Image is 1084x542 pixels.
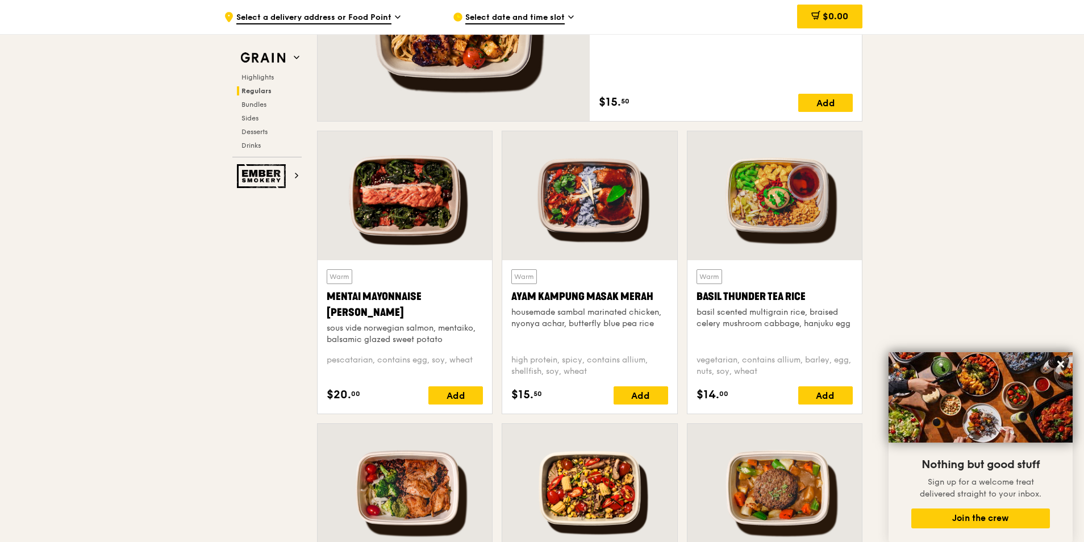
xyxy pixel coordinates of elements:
[511,386,533,403] span: $15.
[241,114,259,122] span: Sides
[327,323,483,345] div: sous vide norwegian salmon, mentaiko, balsamic glazed sweet potato
[533,389,542,398] span: 50
[327,269,352,284] div: Warm
[241,87,272,95] span: Regulars
[351,389,360,398] span: 00
[719,389,728,398] span: 00
[911,508,1050,528] button: Join the crew
[697,269,722,284] div: Warm
[798,94,853,112] div: Add
[241,73,274,81] span: Highlights
[697,307,853,330] div: basil scented multigrain rice, braised celery mushroom cabbage, hanjuku egg
[241,128,268,136] span: Desserts
[511,289,668,305] div: Ayam Kampung Masak Merah
[327,289,483,320] div: Mentai Mayonnaise [PERSON_NAME]
[697,355,853,377] div: vegetarian, contains allium, barley, egg, nuts, soy, wheat
[428,386,483,405] div: Add
[236,12,391,24] span: Select a delivery address or Food Point
[823,11,848,22] span: $0.00
[889,352,1073,443] img: DSC07876-Edit02-Large.jpeg
[798,386,853,405] div: Add
[511,355,668,377] div: high protein, spicy, contains allium, shellfish, soy, wheat
[327,386,351,403] span: $20.
[511,269,537,284] div: Warm
[237,164,289,188] img: Ember Smokery web logo
[621,97,629,106] span: 50
[241,101,266,109] span: Bundles
[697,386,719,403] span: $14.
[237,48,289,68] img: Grain web logo
[1052,355,1070,373] button: Close
[697,289,853,305] div: Basil Thunder Tea Rice
[614,386,668,405] div: Add
[922,458,1040,472] span: Nothing but good stuff
[327,355,483,377] div: pescatarian, contains egg, soy, wheat
[511,307,668,330] div: housemade sambal marinated chicken, nyonya achar, butterfly blue pea rice
[920,477,1041,499] span: Sign up for a welcome treat delivered straight to your inbox.
[241,141,261,149] span: Drinks
[599,94,621,111] span: $15.
[465,12,565,24] span: Select date and time slot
